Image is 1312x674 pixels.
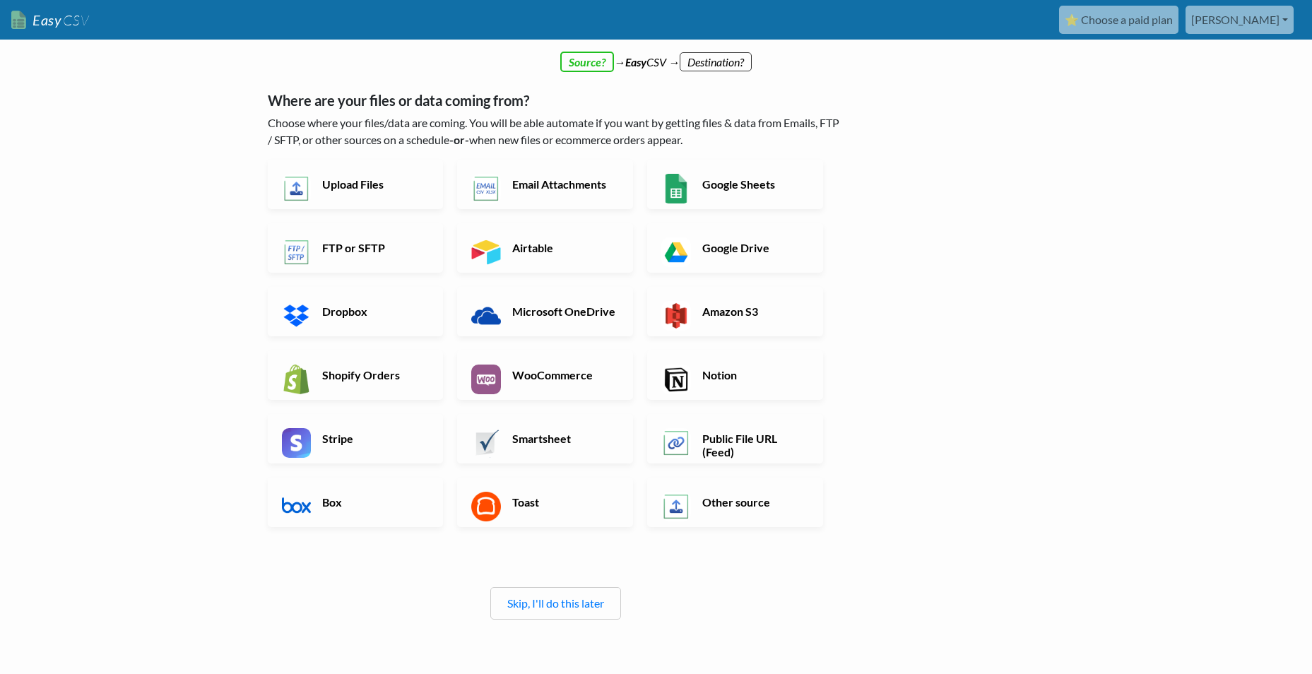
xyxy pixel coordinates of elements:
img: Microsoft OneDrive App & API [471,301,501,331]
h6: Amazon S3 [699,305,810,318]
a: Other source [647,478,823,527]
h6: WooCommerce [509,368,620,382]
a: [PERSON_NAME] [1186,6,1294,34]
a: Airtable [457,223,633,273]
h6: Smartsheet [509,432,620,445]
a: Shopify Orders [268,350,444,400]
a: FTP or SFTP [268,223,444,273]
a: Toast [457,478,633,527]
h6: Airtable [509,241,620,254]
h6: FTP or SFTP [319,241,430,254]
a: Microsoft OneDrive [457,287,633,336]
h6: Email Attachments [509,177,620,191]
h6: Dropbox [319,305,430,318]
h6: Other source [699,495,810,509]
img: FTP or SFTP App & API [282,237,312,267]
img: Other Source App & API [661,492,691,521]
a: Google Drive [647,223,823,273]
a: Smartsheet [457,414,633,463]
a: ⭐ Choose a paid plan [1059,6,1178,34]
a: Box [268,478,444,527]
p: Choose where your files/data are coming. You will be able automate if you want by getting files &... [268,114,844,148]
h6: Public File URL (Feed) [699,432,810,459]
a: WooCommerce [457,350,633,400]
a: Notion [647,350,823,400]
a: Email Attachments [457,160,633,209]
img: WooCommerce App & API [471,365,501,394]
img: Amazon S3 App & API [661,301,691,331]
h6: Upload Files [319,177,430,191]
h6: Google Sheets [699,177,810,191]
a: Dropbox [268,287,444,336]
span: CSV [61,11,89,29]
h6: Stripe [319,432,430,445]
a: Stripe [268,414,444,463]
img: Airtable App & API [471,237,501,267]
a: Amazon S3 [647,287,823,336]
h6: Microsoft OneDrive [509,305,620,318]
h6: Box [319,495,430,509]
a: Google Sheets [647,160,823,209]
img: Smartsheet App & API [471,428,501,458]
a: Public File URL (Feed) [647,414,823,463]
a: Skip, I'll do this later [507,596,604,610]
img: Email New CSV or XLSX File App & API [471,174,501,203]
img: Dropbox App & API [282,301,312,331]
img: Notion App & API [661,365,691,394]
h6: Toast [509,495,620,509]
img: Upload Files App & API [282,174,312,203]
a: EasyCSV [11,6,89,35]
b: -or- [449,133,469,146]
h5: Where are your files or data coming from? [268,92,844,109]
img: Box App & API [282,492,312,521]
h6: Shopify Orders [319,368,430,382]
a: Upload Files [268,160,444,209]
img: Shopify App & API [282,365,312,394]
h6: Google Drive [699,241,810,254]
img: Toast App & API [471,492,501,521]
img: Google Drive App & API [661,237,691,267]
img: Google Sheets App & API [661,174,691,203]
h6: Notion [699,368,810,382]
img: Stripe App & API [282,428,312,458]
div: → CSV → [254,40,1059,71]
img: Public File URL App & API [661,428,691,458]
